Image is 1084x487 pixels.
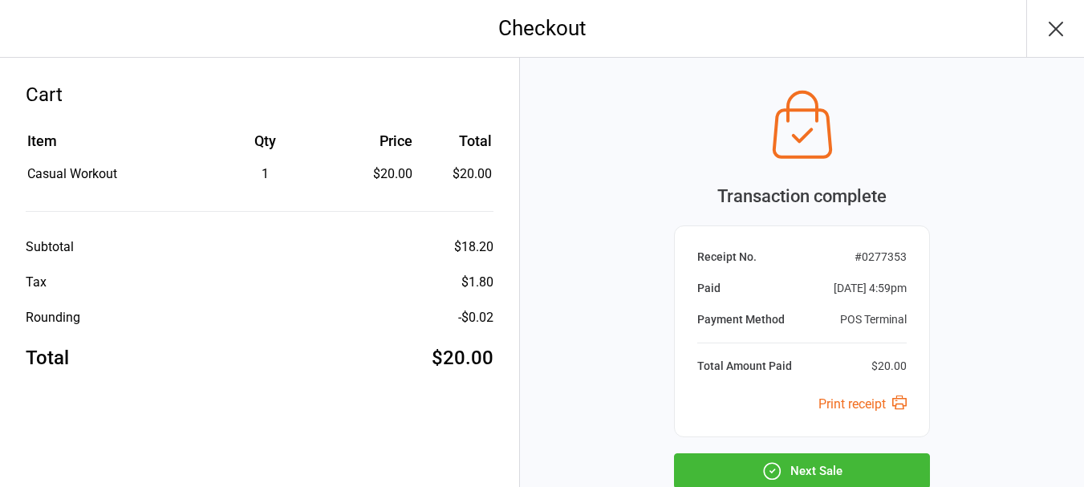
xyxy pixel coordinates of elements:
div: # 0277353 [855,249,907,266]
a: Print receipt [818,396,907,412]
div: $20.00 [432,343,493,372]
div: POS Terminal [840,311,907,328]
th: Qty [197,130,333,163]
div: Total [26,343,69,372]
span: Casual Workout [27,166,117,181]
div: Rounding [26,308,80,327]
div: Total Amount Paid [697,358,792,375]
th: Item [27,130,196,163]
th: Total [419,130,493,163]
div: Receipt No. [697,249,757,266]
div: Price [335,130,412,152]
div: $1.80 [461,273,493,292]
div: Subtotal [26,237,74,257]
div: Paid [697,280,721,297]
td: $20.00 [419,164,493,184]
div: Tax [26,273,47,292]
div: -$0.02 [458,308,493,327]
div: Transaction complete [674,183,930,209]
div: $20.00 [871,358,907,375]
div: 1 [197,164,333,184]
div: $18.20 [454,237,493,257]
div: $20.00 [335,164,412,184]
div: Cart [26,80,493,109]
div: Payment Method [697,311,785,328]
div: [DATE] 4:59pm [834,280,907,297]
